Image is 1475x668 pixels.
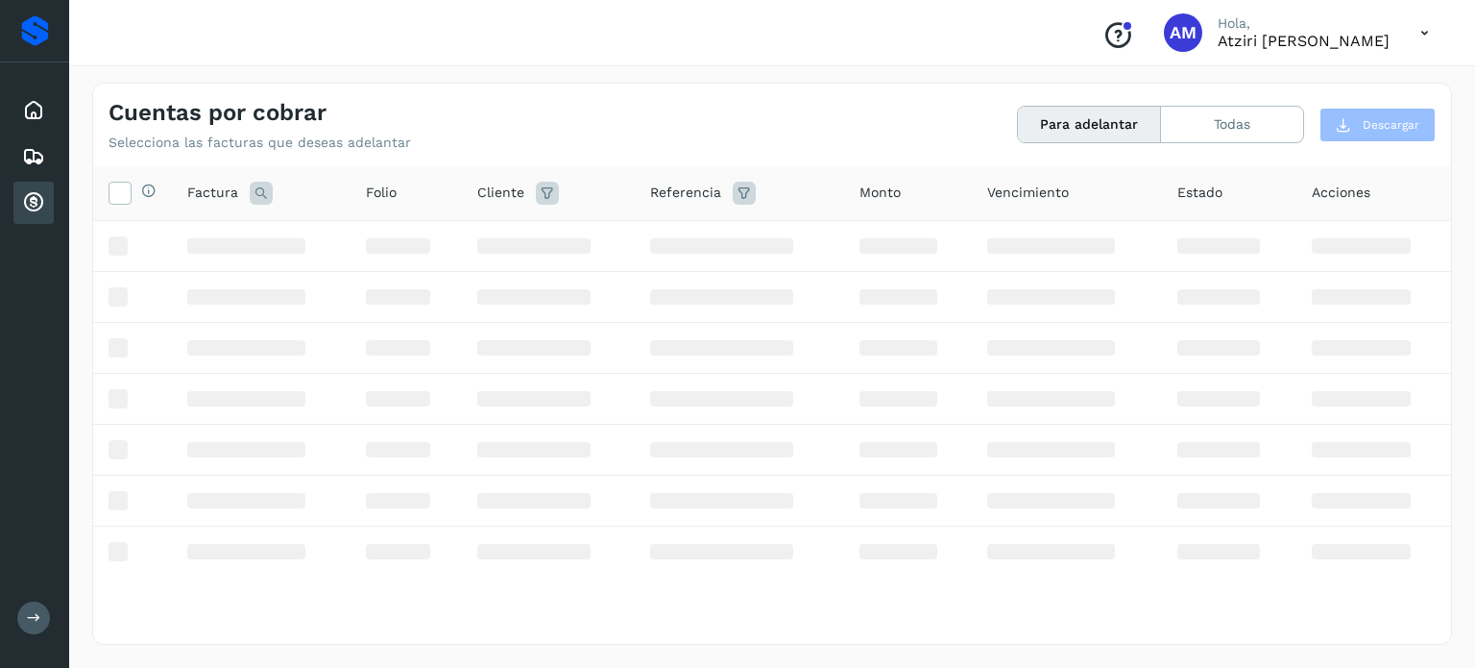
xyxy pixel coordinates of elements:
[13,89,54,132] div: Inicio
[1319,108,1436,142] button: Descargar
[366,183,397,203] span: Folio
[1218,32,1390,50] p: Atziri Mireya Rodriguez Arreola
[13,136,54,178] div: Embarques
[477,183,524,203] span: Cliente
[187,183,238,203] span: Factura
[1177,183,1222,203] span: Estado
[650,183,721,203] span: Referencia
[109,99,326,127] h4: Cuentas por cobrar
[1363,116,1419,134] span: Descargar
[987,183,1069,203] span: Vencimiento
[1018,107,1161,142] button: Para adelantar
[109,135,411,151] p: Selecciona las facturas que deseas adelantar
[13,182,54,224] div: Cuentas por cobrar
[859,183,901,203] span: Monto
[1218,15,1390,32] p: Hola,
[1161,107,1303,142] button: Todas
[1312,183,1370,203] span: Acciones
